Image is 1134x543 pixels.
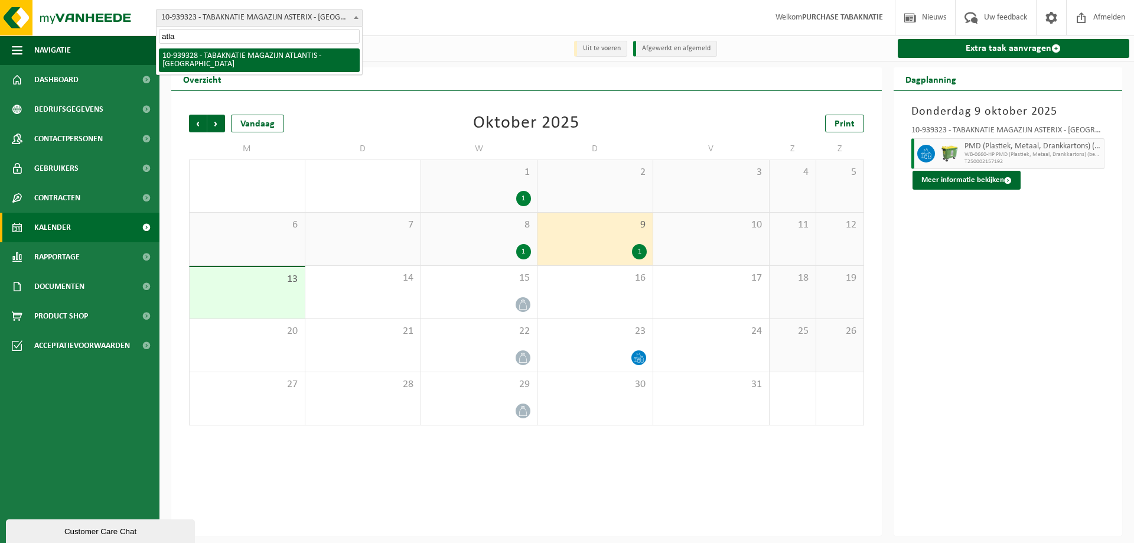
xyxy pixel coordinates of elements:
span: Print [835,119,855,129]
td: D [305,138,422,160]
span: 26 [822,325,857,338]
span: 4 [775,166,810,179]
td: D [537,138,654,160]
span: 1 [427,166,531,179]
span: 17 [659,272,763,285]
td: Z [816,138,863,160]
span: Rapportage [34,242,80,272]
h3: Donderdag 9 oktober 2025 [911,103,1105,121]
iframe: chat widget [6,517,197,543]
span: 31 [659,378,763,391]
span: 19 [822,272,857,285]
button: Meer informatie bekijken [913,171,1021,190]
span: Navigatie [34,35,71,65]
span: 25 [775,325,810,338]
td: V [653,138,770,160]
span: 6 [195,219,299,232]
td: Z [770,138,817,160]
span: 23 [543,325,647,338]
span: 16 [543,272,647,285]
span: 13 [195,273,299,286]
span: Volgende [207,115,225,132]
div: 1 [632,244,647,259]
span: 7 [311,219,415,232]
img: WB-0660-HPE-GN-50 [941,145,959,162]
span: 28 [311,378,415,391]
div: Vandaag [231,115,284,132]
span: Product Shop [34,301,88,331]
strong: PURCHASE TABAKNATIE [802,13,883,22]
span: 27 [195,378,299,391]
span: 10 [659,219,763,232]
a: Extra taak aanvragen [898,39,1130,58]
div: 1 [516,191,531,206]
span: 29 [427,378,531,391]
span: 12 [822,219,857,232]
span: 20 [195,325,299,338]
span: Vorige [189,115,207,132]
li: Afgewerkt en afgemeld [633,41,717,57]
li: Uit te voeren [574,41,627,57]
span: 10-939323 - TABAKNATIE MAGAZIJN ASTERIX - ANTWERPEN [156,9,363,27]
td: W [421,138,537,160]
span: Dashboard [34,65,79,95]
span: 9 [543,219,647,232]
span: Documenten [34,272,84,301]
span: 30 [543,378,647,391]
span: 22 [427,325,531,338]
td: M [189,138,305,160]
span: 24 [659,325,763,338]
span: WB-0660-HP PMD (Plastiek, Metaal, Drankkartons) (bedrijven) [964,151,1102,158]
span: Bedrijfsgegevens [34,95,103,124]
div: 1 [516,244,531,259]
div: 10-939323 - TABAKNATIE MAGAZIJN ASTERIX - [GEOGRAPHIC_DATA] [911,126,1105,138]
span: Kalender [34,213,71,242]
a: Print [825,115,864,132]
li: 10-939328 - TABAKNATIE MAGAZIJN ATLANTIS - [GEOGRAPHIC_DATA] [159,48,360,72]
span: 21 [311,325,415,338]
span: PMD (Plastiek, Metaal, Drankkartons) (bedrijven) [964,142,1102,151]
h2: Overzicht [171,67,233,90]
span: Gebruikers [34,154,79,183]
span: 14 [311,272,415,285]
h2: Dagplanning [894,67,968,90]
div: Oktober 2025 [473,115,579,132]
span: 2 [543,166,647,179]
span: Contracten [34,183,80,213]
span: Contactpersonen [34,124,103,154]
span: T250002157192 [964,158,1102,165]
span: 11 [775,219,810,232]
span: 3 [659,166,763,179]
span: 5 [822,166,857,179]
span: 18 [775,272,810,285]
span: Acceptatievoorwaarden [34,331,130,360]
span: 15 [427,272,531,285]
span: 10-939323 - TABAKNATIE MAGAZIJN ASTERIX - ANTWERPEN [157,9,362,26]
span: 8 [427,219,531,232]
